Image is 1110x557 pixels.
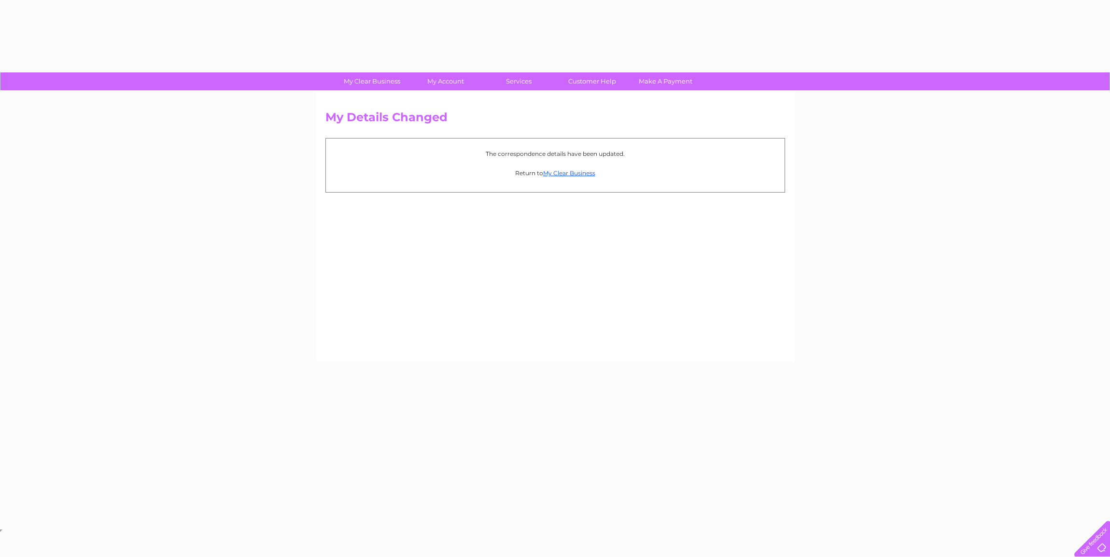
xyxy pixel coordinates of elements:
a: My Clear Business [332,72,412,90]
a: My Clear Business [543,169,595,177]
a: My Account [406,72,485,90]
a: Customer Help [552,72,632,90]
a: Services [479,72,559,90]
p: Return to [331,168,780,178]
p: The correspondence details have been updated. [331,149,780,158]
a: Make A Payment [626,72,705,90]
h2: My Details Changed [325,111,785,129]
